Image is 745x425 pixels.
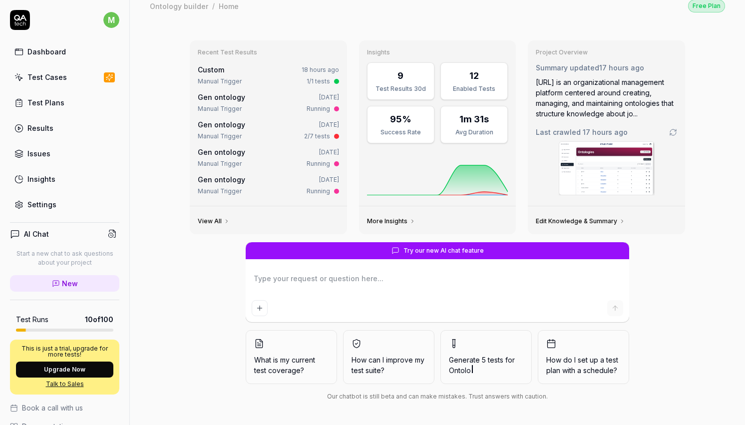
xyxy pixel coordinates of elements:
a: Issues [10,144,119,163]
h5: Test Runs [16,315,48,324]
h3: Project Overview [536,48,677,56]
a: Settings [10,195,119,214]
a: Gen ontology[DATE]Manual TriggerRunning [196,172,341,198]
a: Test Plans [10,93,119,112]
span: Generate 5 tests for [449,355,523,376]
a: Test Cases [10,67,119,87]
span: Summary updated [536,63,599,72]
a: Results [10,118,119,138]
button: How can I improve my test suite? [343,330,434,384]
a: Gen ontology [198,175,245,184]
div: 2/7 tests [304,132,330,141]
span: m [103,12,119,28]
div: Our chatbot is still beta and can make mistakes. Trust answers with caution. [246,392,629,401]
span: How can I improve my test suite? [352,355,426,376]
a: Gen ontology [198,120,245,129]
a: Dashboard [10,42,119,61]
time: [DATE] [319,148,339,156]
div: Dashboard [27,46,66,57]
button: m [103,10,119,30]
p: This is just a trial, upgrade for more tests! [16,346,113,358]
div: 1m 31s [459,112,489,126]
a: Gen ontology [198,148,245,156]
div: Settings [27,199,56,210]
button: What is my current test coverage? [246,330,337,384]
div: Enabled Tests [447,84,501,93]
p: Start a new chat to ask questions about your project [10,249,119,267]
button: Generate 5 tests forOntolo [440,330,532,384]
div: Test Plans [27,97,64,108]
a: More Insights [367,217,415,225]
div: Manual Trigger [198,187,242,196]
div: Insights [27,174,55,184]
span: Book a call with us [22,403,83,413]
div: 95% [390,112,411,126]
div: Avg Duration [447,128,501,137]
a: New [10,275,119,292]
div: Issues [27,148,50,159]
h4: AI Chat [24,229,49,239]
span: Ontolo [449,366,471,375]
div: 12 [469,69,479,82]
div: 1/1 tests [307,77,330,86]
span: Last crawled [536,127,628,137]
a: Edit Knowledge & Summary [536,217,625,225]
div: Ontology builder [150,1,208,11]
h3: Recent Test Results [198,48,339,56]
time: 18 hours ago [302,66,339,73]
div: 9 [397,69,403,82]
span: Try our new AI chat feature [403,246,484,255]
div: Test Cases [27,72,67,82]
div: [URL] is an organizational management platform centered around creating, managing, and maintainin... [536,77,677,119]
span: How do I set up a test plan with a schedule? [546,355,621,376]
time: [DATE] [319,176,339,183]
div: Running [307,104,330,113]
div: / [212,1,215,11]
a: Gen ontology [198,93,245,101]
time: 17 hours ago [583,128,628,136]
a: Book a call with us [10,403,119,413]
a: Gen ontology[DATE]Manual TriggerRunning [196,145,341,170]
div: Home [219,1,239,11]
h3: Insights [367,48,508,56]
button: How do I set up a test plan with a schedule? [538,330,629,384]
a: View All [198,217,230,225]
div: Manual Trigger [198,104,242,113]
span: New [62,278,78,289]
span: What is my current test coverage? [254,355,329,376]
div: Results [27,123,53,133]
a: Insights [10,169,119,189]
div: Manual Trigger [198,77,242,86]
a: Gen ontology[DATE]Manual TriggerRunning [196,90,341,115]
div: Running [307,187,330,196]
a: Gen ontology[DATE]Manual Trigger2/7 tests [196,117,341,143]
a: Go to crawling settings [669,128,677,136]
time: [DATE] [319,121,339,128]
span: 10 of 100 [85,314,113,325]
button: Add attachment [252,300,268,316]
span: Custom [198,65,224,74]
div: Test Results 30d [373,84,428,93]
a: Talk to Sales [16,380,113,389]
div: Manual Trigger [198,159,242,168]
div: Running [307,159,330,168]
img: Screenshot [559,142,654,195]
button: Upgrade Now [16,362,113,378]
time: [DATE] [319,93,339,101]
div: Manual Trigger [198,132,242,141]
time: 17 hours ago [599,63,644,72]
div: Success Rate [373,128,428,137]
a: Custom18 hours agoManual Trigger1/1 tests [196,62,341,88]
